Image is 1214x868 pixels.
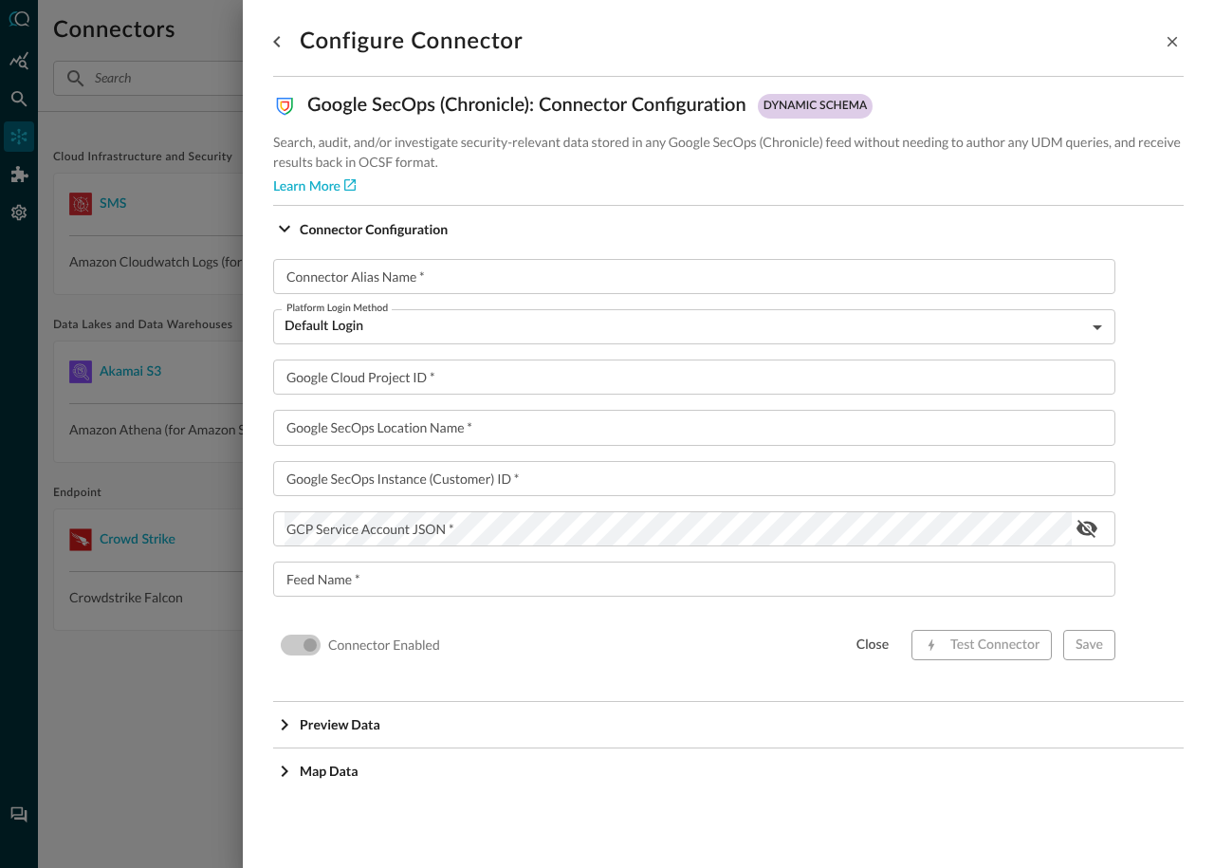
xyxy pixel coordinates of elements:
[763,98,867,115] p: dynamic schema
[273,702,1184,748] button: Preview Data
[1063,630,1115,660] span: Please fill out all required fields before saving
[273,177,356,197] a: Learn More
[273,206,1184,251] button: Connector Configuration
[286,301,388,316] label: Platform Login Method
[300,761,359,781] p: Map Data
[273,132,1184,172] p: Search, audit, and/or investigate security-relevant data stored in any Google SecOps (Chronicle) ...
[1161,30,1184,53] button: close-drawer
[273,748,1184,794] button: Map Data
[273,760,296,783] svg: Expand More
[262,27,292,57] button: go back
[1072,513,1102,544] button: show password
[307,92,746,120] p: Google SecOps (Chronicle) : Connector Configuration
[273,95,296,118] img: GoogleSecOps.svg
[300,27,523,57] h1: Configure Connector
[273,713,296,736] svg: Expand More
[845,630,900,660] button: close
[911,630,1052,660] span: Please fill out all required fields or make needed changes before testing
[856,634,889,657] div: close
[300,714,380,734] p: Preview Data
[273,217,296,240] svg: Expand More
[285,309,1115,344] div: Default Login
[300,219,448,239] p: Connector Configuration
[273,251,1184,701] div: Connector Configuration
[328,635,440,655] p: Connector Enabled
